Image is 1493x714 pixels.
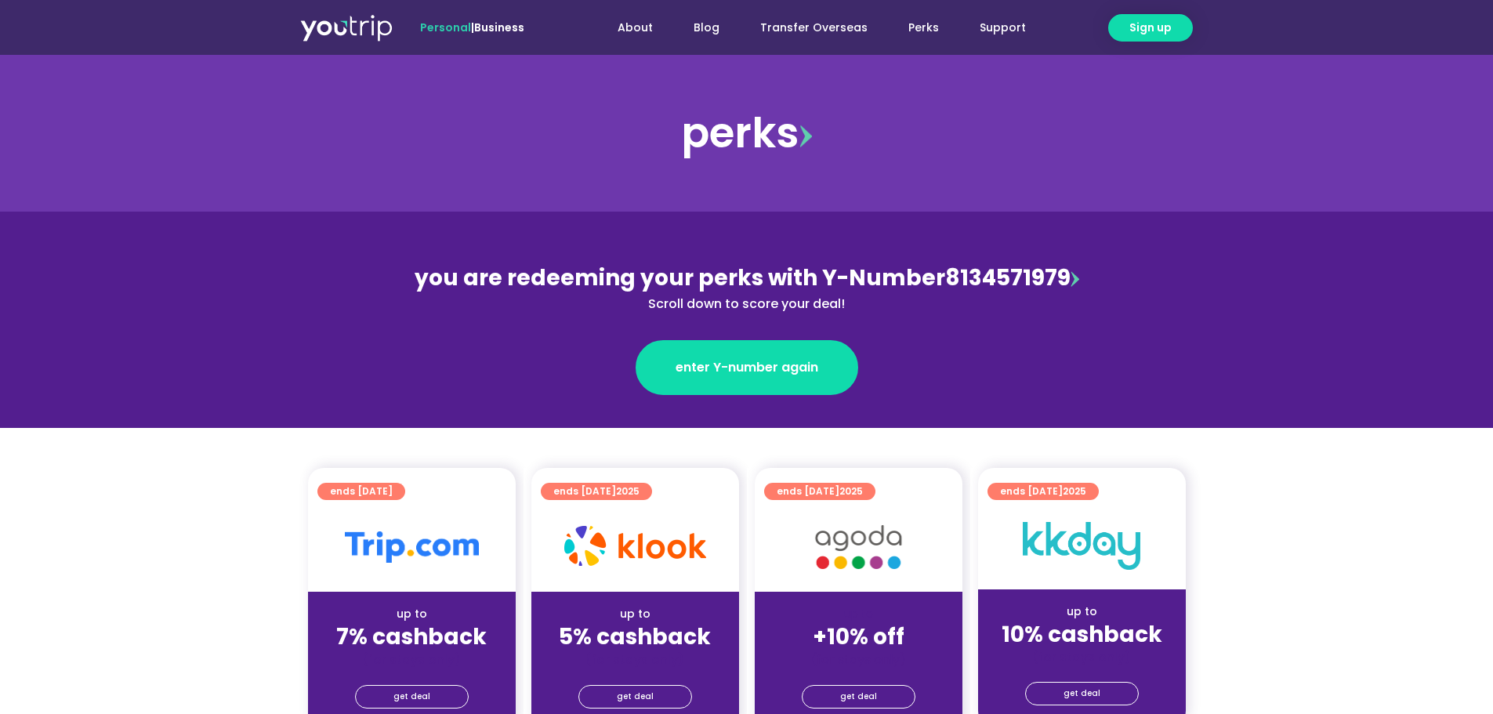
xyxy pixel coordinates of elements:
span: 2025 [616,484,640,498]
span: Sign up [1129,20,1172,36]
a: ends [DATE] [317,483,405,500]
div: (for stays only) [544,651,727,668]
a: get deal [578,685,692,709]
a: About [597,13,673,42]
span: Personal [420,20,471,35]
a: Perks [888,13,959,42]
span: ends [DATE] [777,483,863,500]
a: ends [DATE]2025 [987,483,1099,500]
a: Business [474,20,524,35]
div: up to [321,606,503,622]
span: ends [DATE] [330,483,393,500]
a: Support [959,13,1046,42]
span: ends [DATE] [553,483,640,500]
div: up to [991,603,1173,620]
span: up to [844,606,873,622]
div: (for stays only) [767,651,950,668]
div: (for stays only) [321,651,503,668]
span: you are redeeming your perks with Y-Number [415,263,945,293]
div: (for stays only) [991,649,1173,665]
a: Sign up [1108,14,1193,42]
span: 2025 [1063,484,1086,498]
nav: Menu [567,13,1046,42]
span: ends [DATE] [1000,483,1086,500]
a: ends [DATE]2025 [541,483,652,500]
span: enter Y-number again [676,358,818,377]
span: get deal [840,686,877,708]
div: Scroll down to score your deal! [407,295,1087,314]
div: 8134571979 [407,262,1087,314]
div: up to [544,606,727,622]
a: ends [DATE]2025 [764,483,875,500]
strong: 10% cashback [1002,619,1162,650]
a: get deal [355,685,469,709]
strong: +10% off [813,622,904,652]
strong: 7% cashback [336,622,487,652]
span: get deal [617,686,654,708]
a: get deal [1025,682,1139,705]
a: Transfer Overseas [740,13,888,42]
span: 2025 [839,484,863,498]
strong: 5% cashback [559,622,711,652]
span: get deal [1064,683,1100,705]
span: get deal [393,686,430,708]
a: Blog [673,13,740,42]
a: enter Y-number again [636,340,858,395]
a: get deal [802,685,915,709]
span: | [420,20,524,35]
